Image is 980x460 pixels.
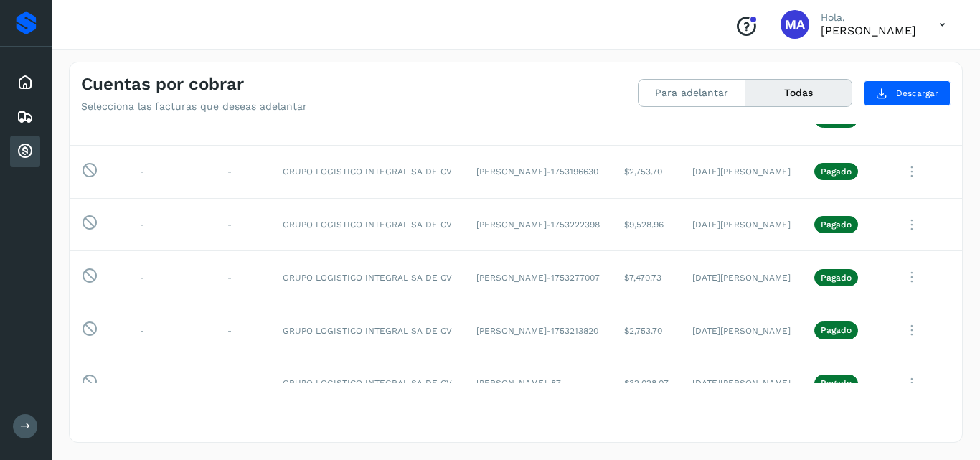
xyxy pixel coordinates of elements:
td: $32,028.07 [613,357,681,410]
td: $2,753.70 [613,145,681,198]
td: $2,753.70 [613,304,681,357]
td: - [128,251,216,304]
td: - [216,198,271,251]
p: MIGUEL ANGEL LARIOS BRAVO [821,24,916,37]
td: [DATE][PERSON_NAME] [681,145,803,198]
td: GRUPO LOGISTICO INTEGRAL SA DE CV [271,304,465,357]
td: [PERSON_NAME]-1753213820 [465,304,613,357]
td: - [216,251,271,304]
p: Pagado [821,273,852,283]
td: - [216,145,271,198]
td: $7,470.73 [613,251,681,304]
button: Todas [745,80,852,106]
td: GRUPO LOGISTICO INTEGRAL SA DE CV [271,251,465,304]
td: - [128,304,216,357]
p: Hola, [821,11,916,24]
td: [PERSON_NAME]-87 [465,357,613,410]
div: Cuentas por cobrar [10,136,40,167]
td: [PERSON_NAME]-1753222398 [465,198,613,251]
td: [DATE][PERSON_NAME] [681,357,803,410]
td: - [216,357,271,410]
td: - [128,357,216,410]
td: - [216,304,271,357]
td: $9,528.96 [613,198,681,251]
span: Descargar [896,87,938,100]
h4: Cuentas por cobrar [81,74,244,95]
td: GRUPO LOGISTICO INTEGRAL SA DE CV [271,145,465,198]
p: Pagado [821,220,852,230]
div: Inicio [10,67,40,98]
td: - [128,198,216,251]
p: Pagado [821,325,852,335]
td: [PERSON_NAME]-1753277007 [465,251,613,304]
td: [DATE][PERSON_NAME] [681,251,803,304]
td: [DATE][PERSON_NAME] [681,198,803,251]
td: [DATE][PERSON_NAME] [681,304,803,357]
p: Pagado [821,166,852,177]
td: - [128,145,216,198]
td: [PERSON_NAME]-1753196630 [465,145,613,198]
td: GRUPO LOGISTICO INTEGRAL SA DE CV [271,198,465,251]
button: Para adelantar [639,80,745,106]
div: Embarques [10,101,40,133]
p: Pagado [821,378,852,388]
p: Selecciona las facturas que deseas adelantar [81,100,307,113]
td: GRUPO LOGISTICO INTEGRAL SA DE CV [271,357,465,410]
button: Descargar [864,80,951,106]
